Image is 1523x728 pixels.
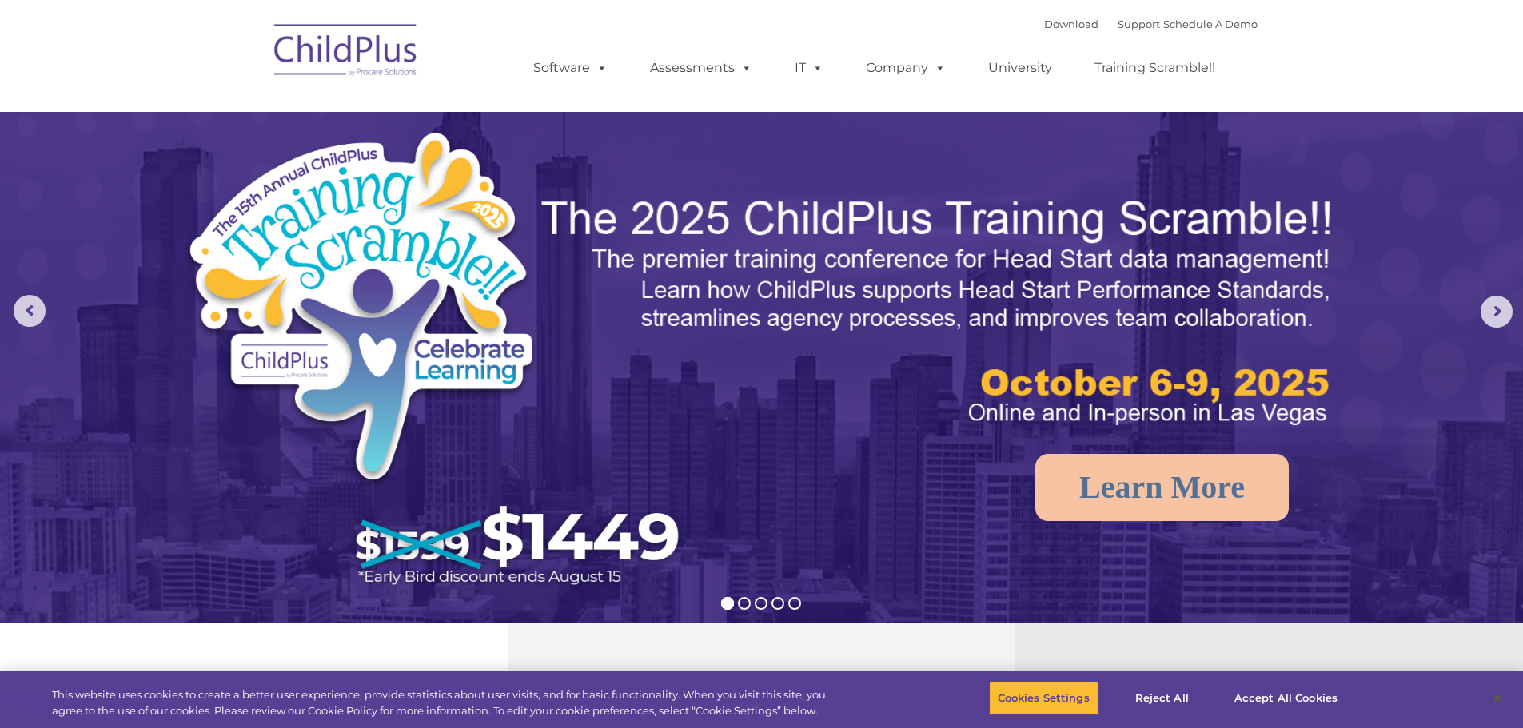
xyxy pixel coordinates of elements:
a: Schedule A Demo [1163,18,1258,30]
button: Accept All Cookies [1226,682,1346,715]
a: Company [850,52,962,84]
a: Training Scramble!! [1078,52,1231,84]
a: Assessments [634,52,768,84]
div: This website uses cookies to create a better user experience, provide statistics about user visit... [52,687,838,718]
a: Download [1044,18,1098,30]
button: Reject All [1112,682,1212,715]
button: Close [1480,681,1515,716]
a: Support [1118,18,1160,30]
a: IT [779,52,839,84]
img: ChildPlus by Procare Solutions [266,13,426,93]
a: Learn More [1035,454,1289,521]
font: | [1044,18,1258,30]
a: Software [517,52,624,84]
a: University [972,52,1068,84]
button: Cookies Settings [989,682,1098,715]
